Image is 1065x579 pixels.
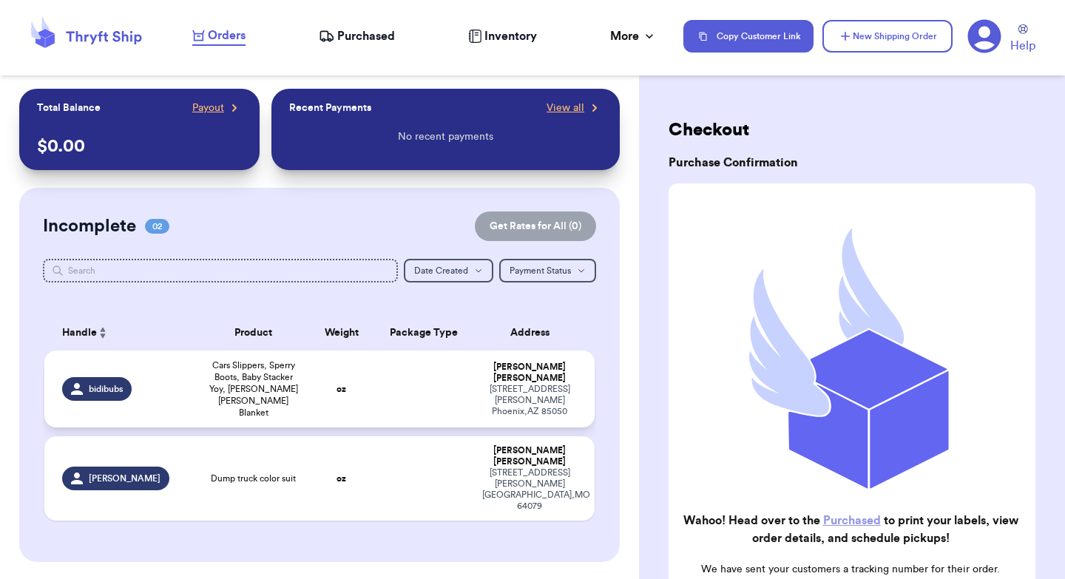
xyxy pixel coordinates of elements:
[547,101,584,115] span: View all
[822,20,953,53] button: New Shipping Order
[337,474,346,483] strong: oz
[482,362,577,384] div: [PERSON_NAME] [PERSON_NAME]
[484,27,537,45] span: Inventory
[482,445,577,467] div: [PERSON_NAME] [PERSON_NAME]
[211,473,296,484] span: Dump truck color suit
[89,473,160,484] span: [PERSON_NAME]
[308,315,374,351] th: Weight
[669,154,1035,172] h3: Purchase Confirmation
[499,259,596,282] button: Payment Status
[192,27,246,46] a: Orders
[97,324,109,342] button: Sort ascending
[468,27,537,45] a: Inventory
[37,101,101,115] p: Total Balance
[198,315,308,351] th: Product
[823,515,881,526] a: Purchased
[374,315,473,351] th: Package Type
[547,101,602,115] a: View all
[510,266,571,275] span: Payment Status
[404,259,493,282] button: Date Created
[289,101,371,115] p: Recent Payments
[669,118,1035,142] h2: Checkout
[610,27,657,45] div: More
[62,325,97,341] span: Handle
[337,27,395,45] span: Purchased
[1010,24,1035,55] a: Help
[43,214,136,238] h2: Incomplete
[43,259,398,282] input: Search
[482,467,577,512] div: [STREET_ADDRESS][PERSON_NAME] [GEOGRAPHIC_DATA] , MO 64079
[414,266,468,275] span: Date Created
[398,129,493,144] p: No recent payments
[473,315,595,351] th: Address
[192,101,242,115] a: Payout
[208,27,246,44] span: Orders
[37,135,242,158] p: $ 0.00
[475,211,596,241] button: Get Rates for All (0)
[680,562,1021,577] p: We have sent your customers a tracking number for their order.
[207,359,300,419] span: Cars Slippers, Sperry Boots, Baby Stacker Yoy, [PERSON_NAME] [PERSON_NAME] Blanket
[482,384,577,417] div: [STREET_ADDRESS][PERSON_NAME] Phoenix , AZ 85050
[89,383,123,395] span: bidibubs
[1010,37,1035,55] span: Help
[683,20,814,53] button: Copy Customer Link
[680,512,1021,547] h2: Wahoo! Head over to the to print your labels, view order details, and schedule pickups!
[337,385,346,393] strong: oz
[145,219,169,234] span: 02
[319,27,395,45] a: Purchased
[192,101,224,115] span: Payout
